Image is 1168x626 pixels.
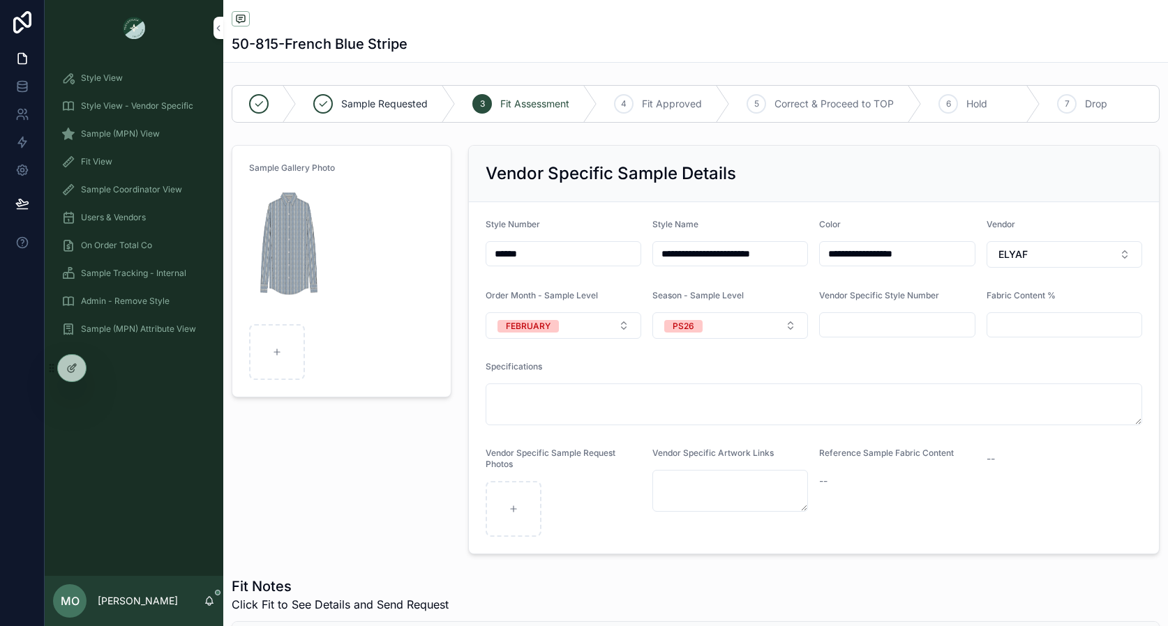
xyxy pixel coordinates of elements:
[819,219,841,229] span: Color
[486,361,542,372] span: Specifications
[819,290,939,300] span: Vendor Specific Style Number
[232,34,407,54] h1: 50-815-French Blue Stripe
[98,594,178,608] p: [PERSON_NAME]
[966,97,987,111] span: Hold
[249,185,336,319] img: Screenshot-2025-10-06-at-10.19.35-PM.png
[81,100,193,112] span: Style View - Vendor Specific
[500,97,569,111] span: Fit Assessment
[506,320,551,333] div: FEBRUARY
[652,448,774,458] span: Vendor Specific Artwork Links
[341,97,428,111] span: Sample Requested
[249,162,335,173] span: Sample Gallery Photo
[61,593,80,609] span: MO
[123,17,145,39] img: App logo
[53,121,215,146] a: Sample (MPN) View
[652,290,744,300] span: Season - Sample Level
[81,128,160,139] span: Sample (MPN) View
[652,219,698,229] span: Style Name
[819,448,954,458] span: Reference Sample Fabric Content
[53,149,215,174] a: Fit View
[998,247,1028,261] span: ELYAF
[53,233,215,258] a: On Order Total Co
[53,205,215,230] a: Users & Vendors
[81,323,196,335] span: Sample (MPN) Attribute View
[486,448,615,469] span: Vendor Specific Sample Request Photos
[81,72,123,84] span: Style View
[621,98,627,109] span: 4
[819,474,828,488] span: --
[81,268,186,279] span: Sample Tracking - Internal
[81,296,170,307] span: Admin - Remove Style
[774,97,894,111] span: Correct & Proceed to TOP
[987,219,1015,229] span: Vendor
[946,98,951,109] span: 6
[81,240,152,251] span: On Order Total Co
[53,289,215,314] a: Admin - Remove Style
[53,66,215,91] a: Style View
[480,98,485,109] span: 3
[642,97,702,111] span: Fit Approved
[53,316,215,342] a: Sample (MPN) Attribute View
[81,156,112,167] span: Fit View
[1065,98,1070,109] span: 7
[652,312,808,339] button: Select Button
[81,184,182,195] span: Sample Coordinator View
[486,312,641,339] button: Select Button
[232,577,449,596] h1: Fit Notes
[673,320,694,333] div: PS26
[486,162,736,185] h2: Vendor Specific Sample Details
[987,452,995,466] span: --
[45,56,223,360] div: scrollable content
[754,98,759,109] span: 5
[1085,97,1107,111] span: Drop
[987,290,1056,300] span: Fabric Content %
[486,219,540,229] span: Style Number
[987,241,1142,268] button: Select Button
[486,290,598,300] span: Order Month - Sample Level
[53,93,215,119] a: Style View - Vendor Specific
[53,177,215,202] a: Sample Coordinator View
[232,596,449,613] span: Click Fit to See Details and Send Request
[53,261,215,286] a: Sample Tracking - Internal
[81,212,146,223] span: Users & Vendors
